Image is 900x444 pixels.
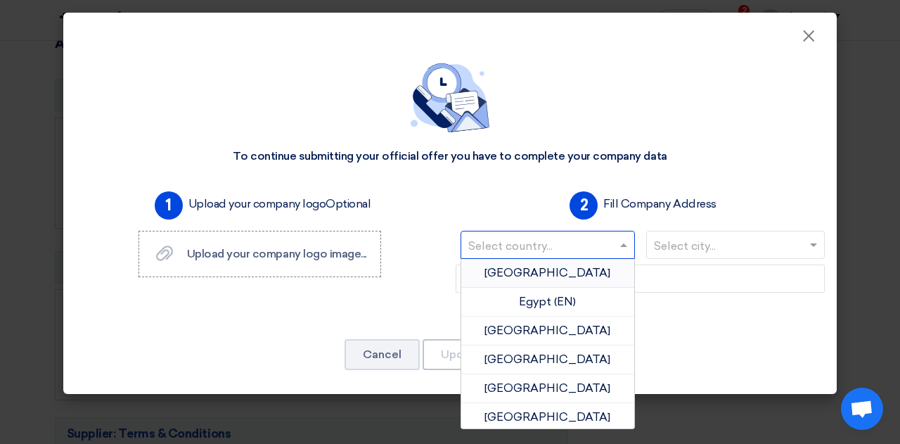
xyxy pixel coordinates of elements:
[790,23,827,51] button: Close
[423,339,555,370] button: Update Company
[603,196,716,213] label: Fill Company Address
[411,63,489,132] img: empty_state_contact.svg
[345,339,420,370] button: Cancel
[484,381,610,395] span: [GEOGRAPHIC_DATA]
[233,149,667,164] div: To continue submitting your official offer you have to complete your company data
[484,410,610,424] span: [GEOGRAPHIC_DATA]
[188,196,371,213] label: Upload your company logo
[326,197,371,210] span: Optional
[456,265,825,293] input: Add company main address
[484,353,610,366] span: [GEOGRAPHIC_DATA]
[484,324,610,337] span: [GEOGRAPHIC_DATA]
[841,388,883,430] a: Open chat
[519,295,576,308] span: Egypt (EN)
[570,191,598,220] span: 2
[484,266,610,279] span: [GEOGRAPHIC_DATA]
[187,247,366,260] span: Upload your company logo image...
[802,25,816,53] span: ×
[155,191,183,220] span: 1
